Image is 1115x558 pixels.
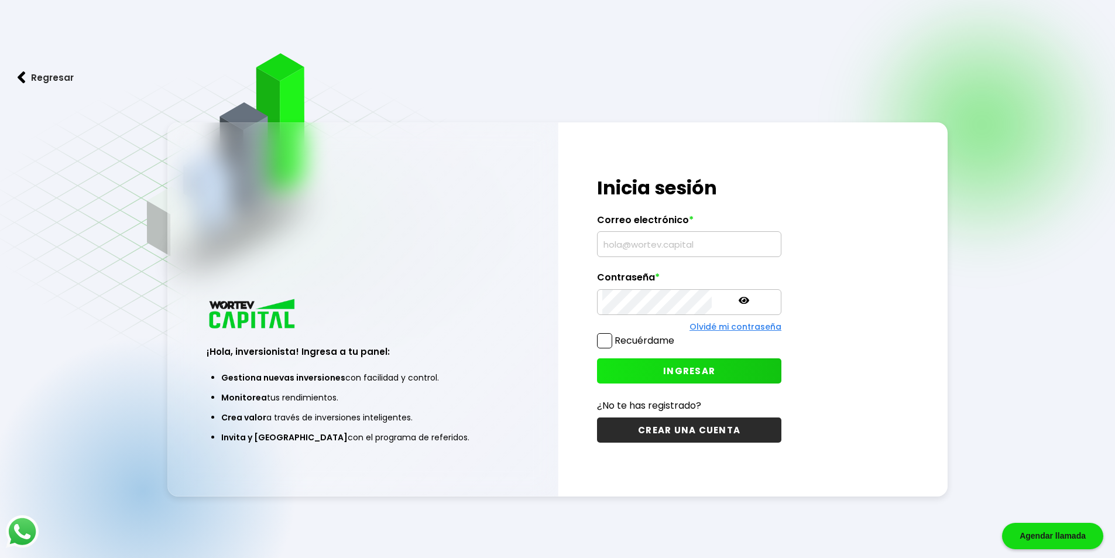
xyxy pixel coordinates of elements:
input: hola@wortev.capital [602,232,776,256]
h3: ¡Hola, inversionista! Ingresa a tu panel: [207,345,519,358]
div: Agendar llamada [1002,523,1103,549]
span: Gestiona nuevas inversiones [221,372,345,384]
a: Olvidé mi contraseña [689,321,781,333]
label: Contraseña [597,272,781,289]
li: a través de inversiones inteligentes. [221,408,504,427]
img: flecha izquierda [18,71,26,84]
span: INGRESAR [663,365,715,377]
li: con facilidad y control. [221,368,504,388]
button: CREAR UNA CUENTA [597,417,781,443]
label: Correo electrónico [597,214,781,232]
img: logo_wortev_capital [207,297,299,332]
span: Monitorea [221,392,267,403]
label: Recuérdame [615,334,674,347]
li: tus rendimientos. [221,388,504,408]
h1: Inicia sesión [597,174,781,202]
a: ¿No te has registrado?CREAR UNA CUENTA [597,398,781,443]
li: con el programa de referidos. [221,427,504,447]
p: ¿No te has registrado? [597,398,781,413]
button: INGRESAR [597,358,781,384]
span: Crea valor [221,412,266,423]
span: Invita y [GEOGRAPHIC_DATA] [221,432,348,443]
img: logos_whatsapp-icon.242b2217.svg [6,515,39,548]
